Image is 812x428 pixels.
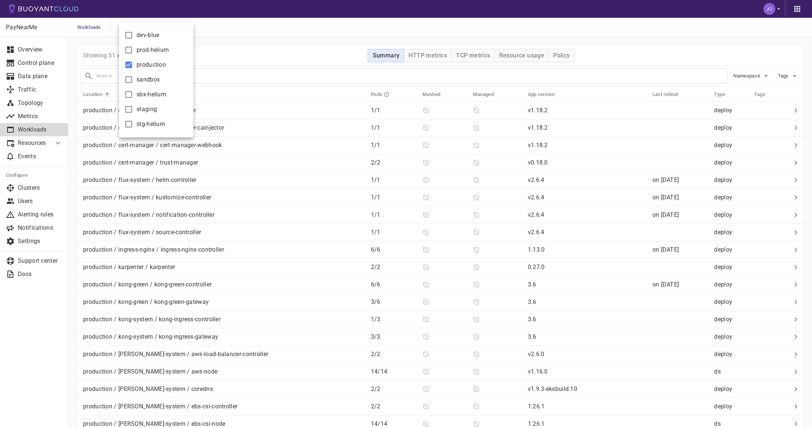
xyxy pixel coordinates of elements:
span: prod-helium [137,46,169,54]
span: production [137,61,166,69]
span: stg-helium [137,120,165,128]
span: staging [137,106,157,113]
span: sbx-helium [137,91,166,98]
span: dev-blue [137,31,159,39]
span: sandbox [137,76,160,83]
